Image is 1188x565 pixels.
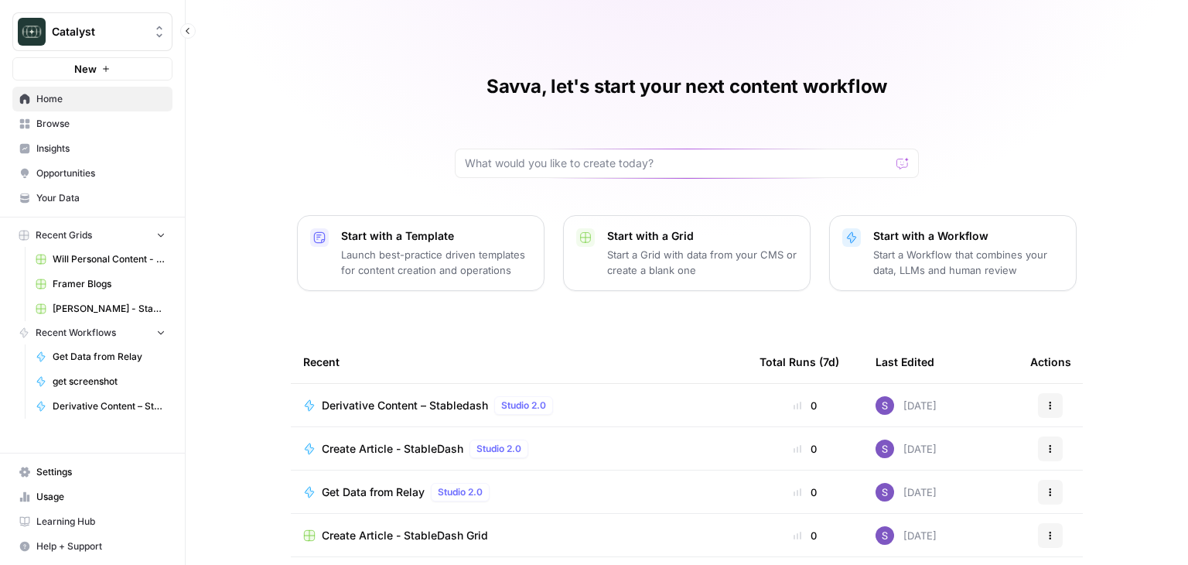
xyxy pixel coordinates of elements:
[52,24,145,39] span: Catalyst
[12,460,172,485] a: Settings
[760,485,851,500] div: 0
[36,117,166,131] span: Browse
[876,396,937,415] div: [DATE]
[873,247,1063,278] p: Start a Workflow that combines your data, LLMs and human review
[303,483,735,502] a: Get Data from RelayStudio 2.0
[876,440,894,458] img: kkbedy73ftss05p73z2hyjzoubdy
[29,344,172,369] a: Get Data from Relay
[876,341,934,383] div: Last Edited
[501,399,546,413] span: Studio 2.0
[303,528,735,543] a: Create Article - StableDash Grid
[36,539,166,553] span: Help + Support
[297,215,544,291] button: Start with a TemplateLaunch best-practice driven templates for content creation and operations
[36,515,166,529] span: Learning Hub
[873,228,1063,244] p: Start with a Workflow
[12,136,172,161] a: Insights
[12,12,172,51] button: Workspace: Catalyst
[18,18,46,46] img: Catalyst Logo
[876,396,894,415] img: kkbedy73ftss05p73z2hyjzoubdy
[53,277,166,291] span: Framer Blogs
[303,440,735,458] a: Create Article - StableDashStudio 2.0
[29,394,172,419] a: Derivative Content – Stabledash
[29,296,172,321] a: [PERSON_NAME] - StableDash
[12,57,172,80] button: New
[36,490,166,504] span: Usage
[322,441,463,457] span: Create Article - StableDash
[607,247,797,278] p: Start a Grid with data from your CMS or create a blank one
[36,326,116,340] span: Recent Workflows
[36,228,92,242] span: Recent Grids
[53,252,166,266] span: Will Personal Content - [DATE]
[53,302,166,316] span: [PERSON_NAME] - StableDash
[322,528,488,543] span: Create Article - StableDash Grid
[12,186,172,211] a: Your Data
[876,483,937,502] div: [DATE]
[12,111,172,136] a: Browse
[12,509,172,534] a: Learning Hub
[29,247,172,272] a: Will Personal Content - [DATE]
[341,247,531,278] p: Launch best-practice driven templates for content creation and operations
[12,321,172,344] button: Recent Workflows
[12,534,172,559] button: Help + Support
[53,375,166,389] span: get screenshot
[12,224,172,247] button: Recent Grids
[760,441,851,457] div: 0
[36,465,166,479] span: Settings
[12,485,172,509] a: Usage
[29,272,172,296] a: Framer Blogs
[760,341,839,383] div: Total Runs (7d)
[438,485,483,499] span: Studio 2.0
[12,87,172,111] a: Home
[876,526,937,545] div: [DATE]
[563,215,811,291] button: Start with a GridStart a Grid with data from your CMS or create a blank one
[760,398,851,413] div: 0
[74,61,97,77] span: New
[12,161,172,186] a: Opportunities
[36,191,166,205] span: Your Data
[36,142,166,156] span: Insights
[29,369,172,394] a: get screenshot
[876,440,937,458] div: [DATE]
[53,399,166,413] span: Derivative Content – Stabledash
[465,156,890,171] input: What would you like to create today?
[53,350,166,364] span: Get Data from Relay
[829,215,1077,291] button: Start with a WorkflowStart a Workflow that combines your data, LLMs and human review
[322,485,425,500] span: Get Data from Relay
[36,92,166,106] span: Home
[303,396,735,415] a: Derivative Content – StabledashStudio 2.0
[36,166,166,180] span: Opportunities
[1030,341,1071,383] div: Actions
[486,74,887,99] h1: Savva, let's start your next content workflow
[607,228,797,244] p: Start with a Grid
[760,528,851,543] div: 0
[876,483,894,502] img: kkbedy73ftss05p73z2hyjzoubdy
[476,442,521,456] span: Studio 2.0
[322,398,488,413] span: Derivative Content – Stabledash
[876,526,894,545] img: kkbedy73ftss05p73z2hyjzoubdy
[341,228,531,244] p: Start with a Template
[303,341,735,383] div: Recent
